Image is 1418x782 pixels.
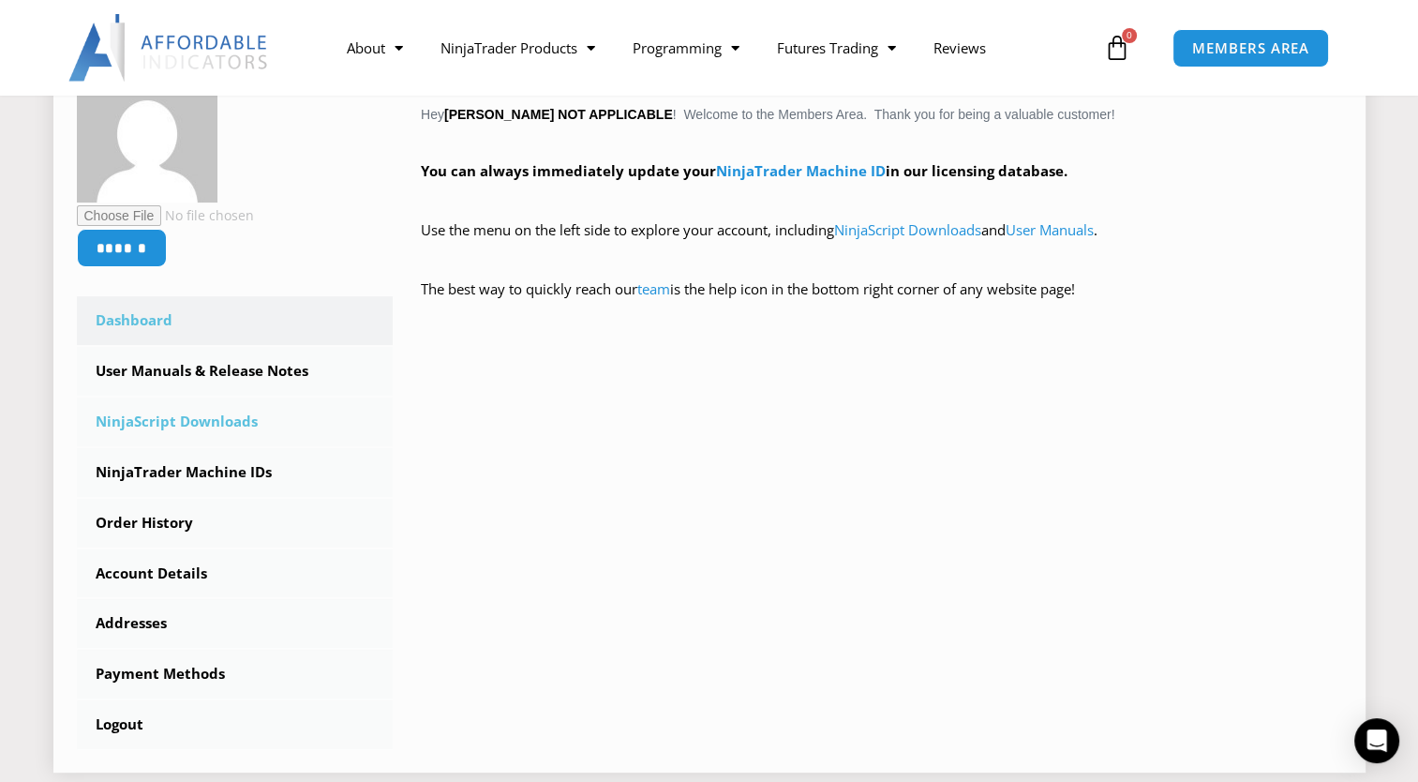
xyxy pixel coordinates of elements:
[1122,28,1137,43] span: 0
[328,26,1099,69] nav: Menu
[1354,718,1399,763] div: Open Intercom Messenger
[637,279,670,298] a: team
[716,161,886,180] a: NinjaTrader Machine ID
[444,107,673,122] strong: [PERSON_NAME] NOT APPLICABLE
[77,296,394,345] a: Dashboard
[77,700,394,749] a: Logout
[77,549,394,598] a: Account Details
[421,277,1342,329] p: The best way to quickly reach our is the help icon in the bottom right corner of any website page!
[758,26,915,69] a: Futures Trading
[422,26,614,69] a: NinjaTrader Products
[77,499,394,548] a: Order History
[77,448,394,497] a: NinjaTrader Machine IDs
[1192,41,1309,55] span: MEMBERS AREA
[77,650,394,699] a: Payment Methods
[834,220,981,239] a: NinjaScript Downloads
[77,347,394,396] a: User Manuals & Release Notes
[77,398,394,446] a: NinjaScript Downloads
[421,161,1067,180] strong: You can always immediately update your in our licensing database.
[1172,29,1329,68] a: MEMBERS AREA
[77,599,394,648] a: Addresses
[421,69,1342,329] div: Hey ! Welcome to the Members Area. Thank you for being a valuable customer!
[915,26,1005,69] a: Reviews
[421,218,1342,270] p: Use the menu on the left side to explore your account, including and .
[1006,220,1094,239] a: User Manuals
[77,296,394,749] nav: Account pages
[614,26,758,69] a: Programming
[1076,21,1158,75] a: 0
[77,62,217,203] img: 51d22457a8b64a66f025a66d916f2db87febc9008863e9fba5e9919cfc965d5b
[328,26,422,69] a: About
[68,14,270,82] img: LogoAI | Affordable Indicators – NinjaTrader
